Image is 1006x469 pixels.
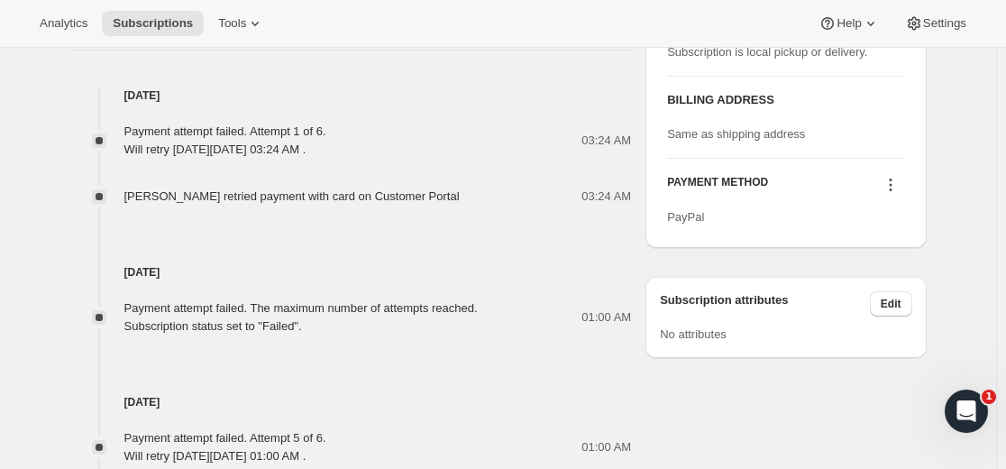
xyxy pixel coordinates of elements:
[581,438,631,456] span: 01:00 AM
[581,188,631,206] span: 03:24 AM
[218,16,246,31] span: Tools
[660,327,727,341] span: No attributes
[660,291,870,317] h3: Subscription attributes
[29,11,98,36] button: Analytics
[667,45,867,59] span: Subscription is local pickup or delivery.
[581,308,631,326] span: 01:00 AM
[923,16,966,31] span: Settings
[808,11,890,36] button: Help
[124,189,460,203] span: [PERSON_NAME] retried payment with card on Customer Portal
[207,11,275,36] button: Tools
[667,210,704,224] span: PayPal
[581,132,631,150] span: 03:24 AM
[70,87,632,105] h4: [DATE]
[881,297,901,311] span: Edit
[837,16,861,31] span: Help
[945,390,988,433] iframe: Intercom live chat
[113,16,193,31] span: Subscriptions
[40,16,87,31] span: Analytics
[70,263,632,281] h4: [DATE]
[70,393,632,411] h4: [DATE]
[667,91,904,109] h3: BILLING ADDRESS
[870,291,912,317] button: Edit
[102,11,204,36] button: Subscriptions
[667,175,768,199] h3: PAYMENT METHOD
[124,299,478,336] div: Payment attempt failed. The maximum number of attempts reached. Subscription status set to "Failed".
[894,11,977,36] button: Settings
[667,127,805,141] span: Same as shipping address
[982,390,996,404] span: 1
[124,429,326,465] div: Payment attempt failed. Attempt 5 of 6. Will retry [DATE][DATE] 01:00 AM .
[124,123,326,159] div: Payment attempt failed. Attempt 1 of 6. Will retry [DATE][DATE] 03:24 AM .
